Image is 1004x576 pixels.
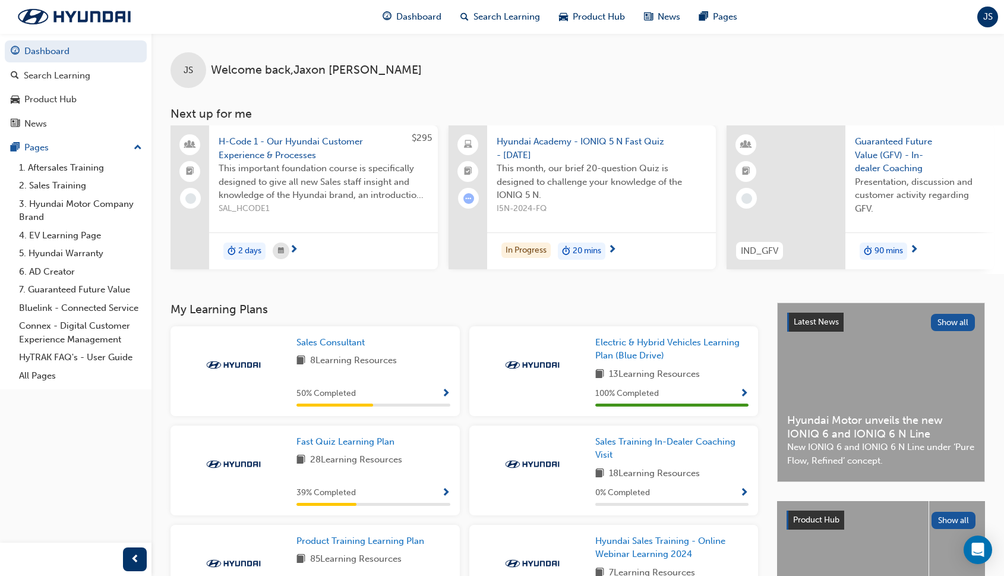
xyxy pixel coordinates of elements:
[595,536,725,560] span: Hyundai Sales Training - Online Webinar Learning 2024
[5,40,147,62] a: Dashboard
[5,137,147,159] button: Pages
[449,125,716,269] a: Hyundai Academy - IONIQ 5 N Fast Quiz - [DATE]This month, our brief 20-question Quiz is designed ...
[11,71,19,81] span: search-icon
[787,414,975,440] span: Hyundai Motor unveils the new IONIQ 6 and IONIQ 6 N Line
[497,135,706,162] span: Hyundai Academy - IONIQ 5 N Fast Quiz - [DATE]
[741,244,778,258] span: IND_GFV
[310,354,397,369] span: 8 Learning Resources
[134,140,142,156] span: up-icon
[595,534,749,561] a: Hyundai Sales Training - Online Webinar Learning 2024
[14,195,147,226] a: 3. Hyundai Motor Company Brand
[910,245,918,256] span: next-icon
[278,244,284,259] span: calendar-icon
[573,10,625,24] span: Product Hub
[595,436,735,461] span: Sales Training In-Dealer Coaching Visit
[383,10,392,24] span: guage-icon
[658,10,680,24] span: News
[296,534,429,548] a: Product Training Learning Plan
[5,65,147,87] a: Search Learning
[451,5,550,29] a: search-iconSearch Learning
[595,367,604,382] span: book-icon
[740,486,749,501] button: Show Progress
[609,467,700,481] span: 18 Learning Resources
[14,177,147,195] a: 2. Sales Training
[690,5,747,29] a: pages-iconPages
[983,10,993,24] span: JS
[794,317,839,327] span: Latest News
[219,135,428,162] span: H-Code 1 - Our Hyundai Customer Experience & Processes
[296,453,305,468] span: book-icon
[741,193,752,204] span: learningRecordVerb_NONE-icon
[186,164,194,180] span: booktick-icon
[373,5,451,29] a: guage-iconDashboard
[14,317,147,348] a: Connex - Digital Customer Experience Management
[171,303,758,316] h3: My Learning Plans
[296,387,356,401] span: 50 % Completed
[595,486,650,500] span: 0 % Completed
[296,337,365,348] span: Sales Consultant
[185,193,196,204] span: learningRecordVerb_NONE-icon
[228,244,236,259] span: duration-icon
[777,303,985,482] a: Latest NewsShow allHyundai Motor unveils the new IONIQ 6 and IONIQ 6 N LineNew IONIQ 6 and IONIQ ...
[184,64,193,77] span: JS
[396,10,441,24] span: Dashboard
[595,387,659,401] span: 100 % Completed
[24,141,49,155] div: Pages
[296,552,305,567] span: book-icon
[463,193,474,204] span: learningRecordVerb_ATTEMPT-icon
[11,95,20,105] span: car-icon
[296,486,356,500] span: 39 % Completed
[441,389,450,399] span: Show Progress
[864,244,872,259] span: duration-icon
[699,10,708,24] span: pages-icon
[595,435,749,462] a: Sales Training In-Dealer Coaching Visit
[219,202,428,216] span: SAL_HCODE1
[14,367,147,385] a: All Pages
[634,5,690,29] a: news-iconNews
[5,89,147,111] a: Product Hub
[296,536,424,546] span: Product Training Learning Plan
[289,245,298,256] span: next-icon
[608,245,617,256] span: next-icon
[14,348,147,367] a: HyTRAK FAQ's - User Guide
[11,46,20,57] span: guage-icon
[219,162,428,202] span: This important foundation course is specifically designed to give all new Sales staff insight and...
[644,10,653,24] span: news-icon
[742,137,750,153] span: learningResourceType_INSTRUCTOR_LED-icon
[14,299,147,317] a: Bluelink - Connected Service
[501,243,551,259] div: In Progress
[11,143,20,153] span: pages-icon
[932,512,976,529] button: Show all
[793,515,839,525] span: Product Hub
[238,244,261,258] span: 2 days
[14,226,147,245] a: 4. EV Learning Page
[562,244,570,259] span: duration-icon
[787,313,975,332] a: Latest NewsShow all
[855,175,984,216] span: Presentation, discussion and customer activity regarding GFV.
[296,435,399,449] a: Fast Quiz Learning Plan
[14,244,147,263] a: 5. Hyundai Warranty
[740,386,749,401] button: Show Progress
[727,125,994,269] a: IND_GFVGuaranteed Future Value (GFV) - In-dealer CoachingPresentation, discussion and customer ac...
[931,314,975,331] button: Show all
[186,137,194,153] span: people-icon
[855,135,984,175] span: Guaranteed Future Value (GFV) - In-dealer Coaching
[24,93,77,106] div: Product Hub
[740,488,749,499] span: Show Progress
[131,552,140,567] span: prev-icon
[500,359,565,371] img: Trak
[412,133,432,143] span: $295
[473,10,540,24] span: Search Learning
[609,367,700,382] span: 13 Learning Resources
[296,354,305,369] span: book-icon
[296,436,394,447] span: Fast Quiz Learning Plan
[460,10,469,24] span: search-icon
[14,159,147,177] a: 1. Aftersales Training
[497,202,706,216] span: I5N-2024-FQ
[964,536,992,564] div: Open Intercom Messenger
[24,117,47,131] div: News
[441,486,450,501] button: Show Progress
[497,162,706,202] span: This month, our brief 20-question Quiz is designed to challenge your knowledge of the IONIQ 5 N.
[211,64,422,77] span: Welcome back , Jaxon [PERSON_NAME]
